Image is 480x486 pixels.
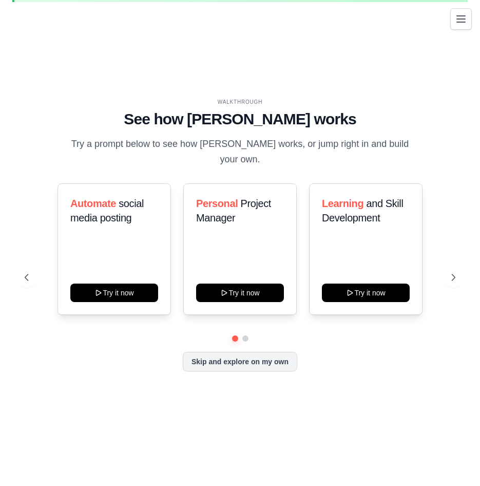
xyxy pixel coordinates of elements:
button: Try it now [70,284,158,302]
span: Project Manager [196,198,271,223]
div: WALKTHROUGH [25,98,455,106]
h1: See how [PERSON_NAME] works [25,110,455,128]
button: Toggle navigation [450,8,472,30]
span: social media posting [70,198,144,223]
span: Automate [70,198,116,209]
button: Skip and explore on my own [183,352,297,371]
button: Try it now [322,284,410,302]
p: Try a prompt below to see how [PERSON_NAME] works, or jump right in and build your own. [68,137,413,167]
button: Try it now [196,284,284,302]
span: Learning [322,198,363,209]
span: Personal [196,198,238,209]
span: and Skill Development [322,198,403,223]
iframe: Chat Widget [429,437,480,486]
